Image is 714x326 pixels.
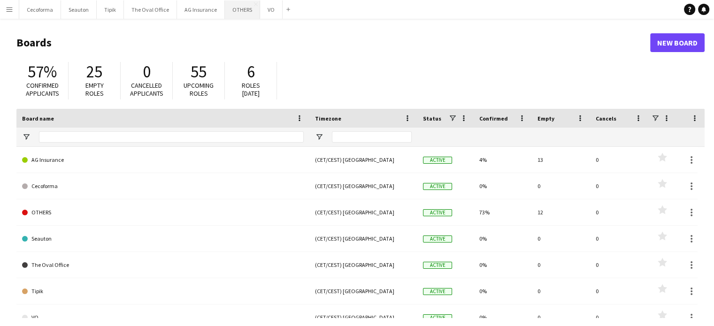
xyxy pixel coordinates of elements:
[22,147,304,173] a: AG Insurance
[309,199,417,225] div: (CET/CEST) [GEOGRAPHIC_DATA]
[19,0,61,19] button: Cecoforma
[474,199,532,225] div: 73%
[532,173,590,199] div: 0
[22,226,304,252] a: Seauton
[590,278,648,304] div: 0
[532,226,590,251] div: 0
[532,278,590,304] div: 0
[532,199,590,225] div: 12
[590,199,648,225] div: 0
[590,252,648,278] div: 0
[532,147,590,173] div: 13
[22,115,54,122] span: Board name
[315,133,323,141] button: Open Filter Menu
[474,173,532,199] div: 0%
[423,115,441,122] span: Status
[423,262,452,269] span: Active
[22,199,304,226] a: OTHERS
[22,173,304,199] a: Cecoforma
[309,173,417,199] div: (CET/CEST) [GEOGRAPHIC_DATA]
[61,0,97,19] button: Seauton
[309,226,417,251] div: (CET/CEST) [GEOGRAPHIC_DATA]
[474,252,532,278] div: 0%
[242,81,260,98] span: Roles [DATE]
[309,147,417,173] div: (CET/CEST) [GEOGRAPHIC_DATA]
[16,36,650,50] h1: Boards
[191,61,207,82] span: 55
[423,157,452,164] span: Active
[85,81,104,98] span: Empty roles
[650,33,705,52] a: New Board
[590,226,648,251] div: 0
[532,252,590,278] div: 0
[474,226,532,251] div: 0%
[423,314,452,321] span: Active
[184,81,214,98] span: Upcoming roles
[22,252,304,278] a: The Oval Office
[423,209,452,216] span: Active
[423,288,452,295] span: Active
[590,173,648,199] div: 0
[130,81,163,98] span: Cancelled applicants
[247,61,255,82] span: 6
[309,278,417,304] div: (CET/CEST) [GEOGRAPHIC_DATA]
[39,131,304,143] input: Board name Filter Input
[28,61,57,82] span: 57%
[225,0,260,19] button: OTHERS
[22,133,31,141] button: Open Filter Menu
[590,147,648,173] div: 0
[177,0,225,19] button: AG Insurance
[315,115,341,122] span: Timezone
[124,0,177,19] button: The Oval Office
[423,235,452,243] span: Active
[97,0,124,19] button: Tipik
[26,81,59,98] span: Confirmed applicants
[260,0,283,19] button: VO
[596,115,616,122] span: Cancels
[474,278,532,304] div: 0%
[537,115,554,122] span: Empty
[143,61,151,82] span: 0
[22,278,304,304] a: Tipik
[309,252,417,278] div: (CET/CEST) [GEOGRAPHIC_DATA]
[474,147,532,173] div: 4%
[479,115,508,122] span: Confirmed
[332,131,412,143] input: Timezone Filter Input
[423,183,452,190] span: Active
[86,61,102,82] span: 25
